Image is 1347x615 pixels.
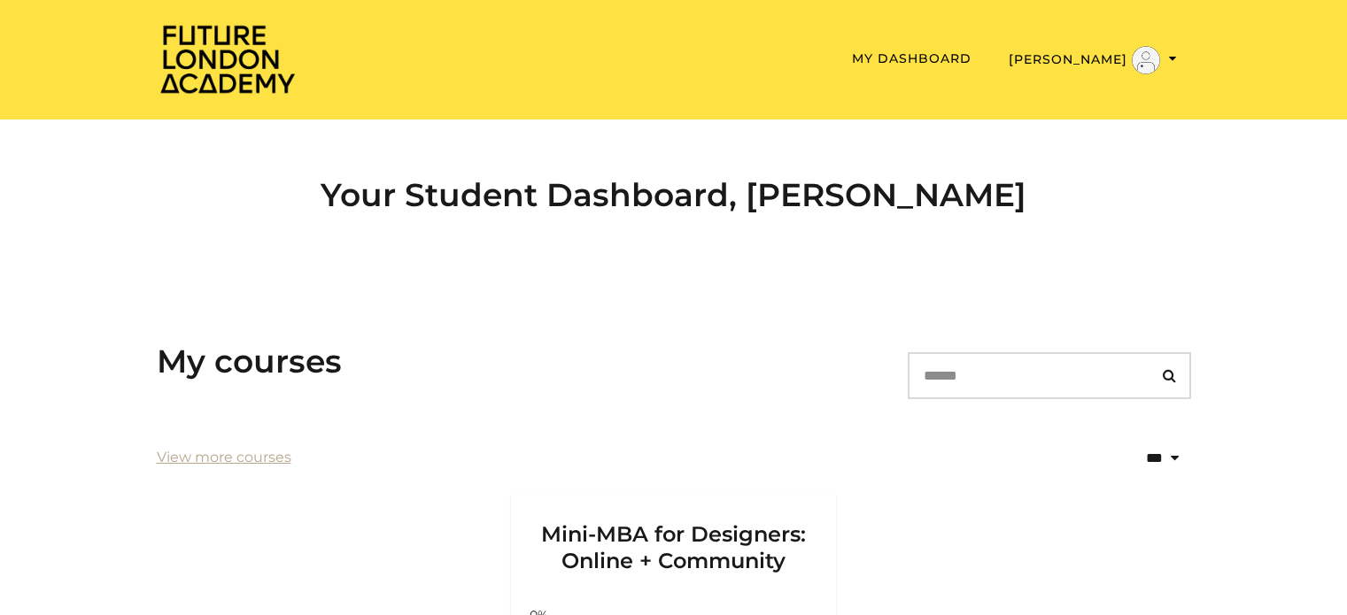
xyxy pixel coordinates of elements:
h3: My courses [157,342,342,381]
a: View more courses [157,447,291,468]
img: Home Page [157,23,298,95]
button: Toggle menu [1003,45,1182,75]
h2: Your Student Dashboard, [PERSON_NAME] [157,176,1191,214]
select: status [1088,437,1191,479]
a: My Dashboard [852,50,972,66]
h3: Mini-MBA for Designers: Online + Community [532,493,816,574]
